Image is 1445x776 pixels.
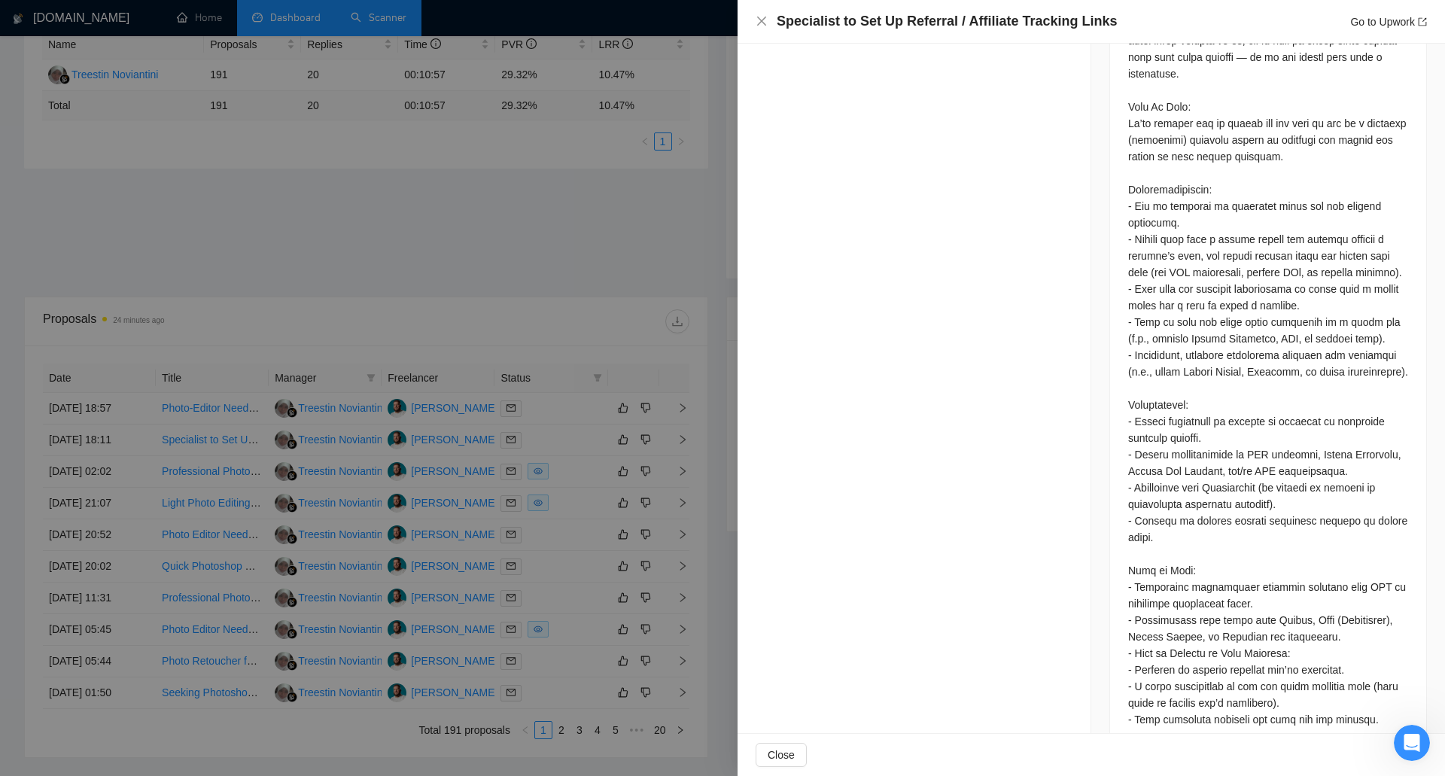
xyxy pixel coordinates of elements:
[756,743,807,767] button: Close
[777,12,1117,31] h4: Specialist to Set Up Referral / Affiliate Tracking Links
[756,15,768,28] button: Close
[756,15,768,27] span: close
[1350,16,1427,28] a: Go to Upworkexport
[768,747,795,763] span: Close
[1394,725,1430,761] iframe: Intercom live chat
[1418,17,1427,26] span: export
